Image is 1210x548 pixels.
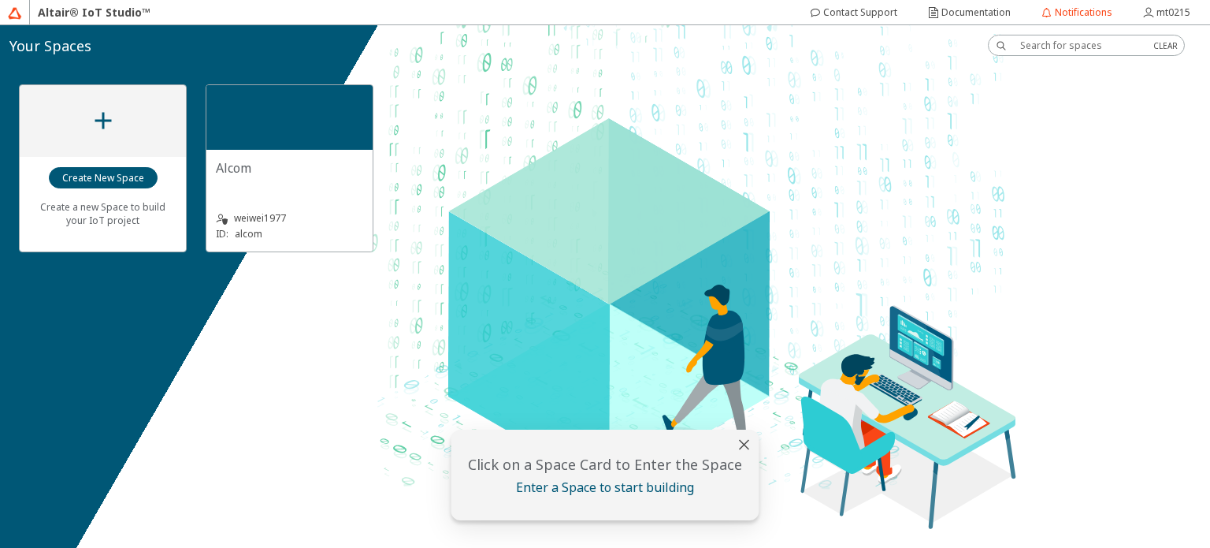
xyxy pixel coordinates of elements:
unity-typography: Alcom [216,159,363,177]
p: alcom [235,227,262,240]
unity-typography: Click on a Space Card to Enter the Space [461,455,750,474]
p: ID: [216,227,228,240]
unity-typography: Enter a Space to start building [461,479,750,496]
unity-typography: Create a new Space to build your IoT project [29,189,176,237]
unity-typography: weiwei1977 [216,211,363,226]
